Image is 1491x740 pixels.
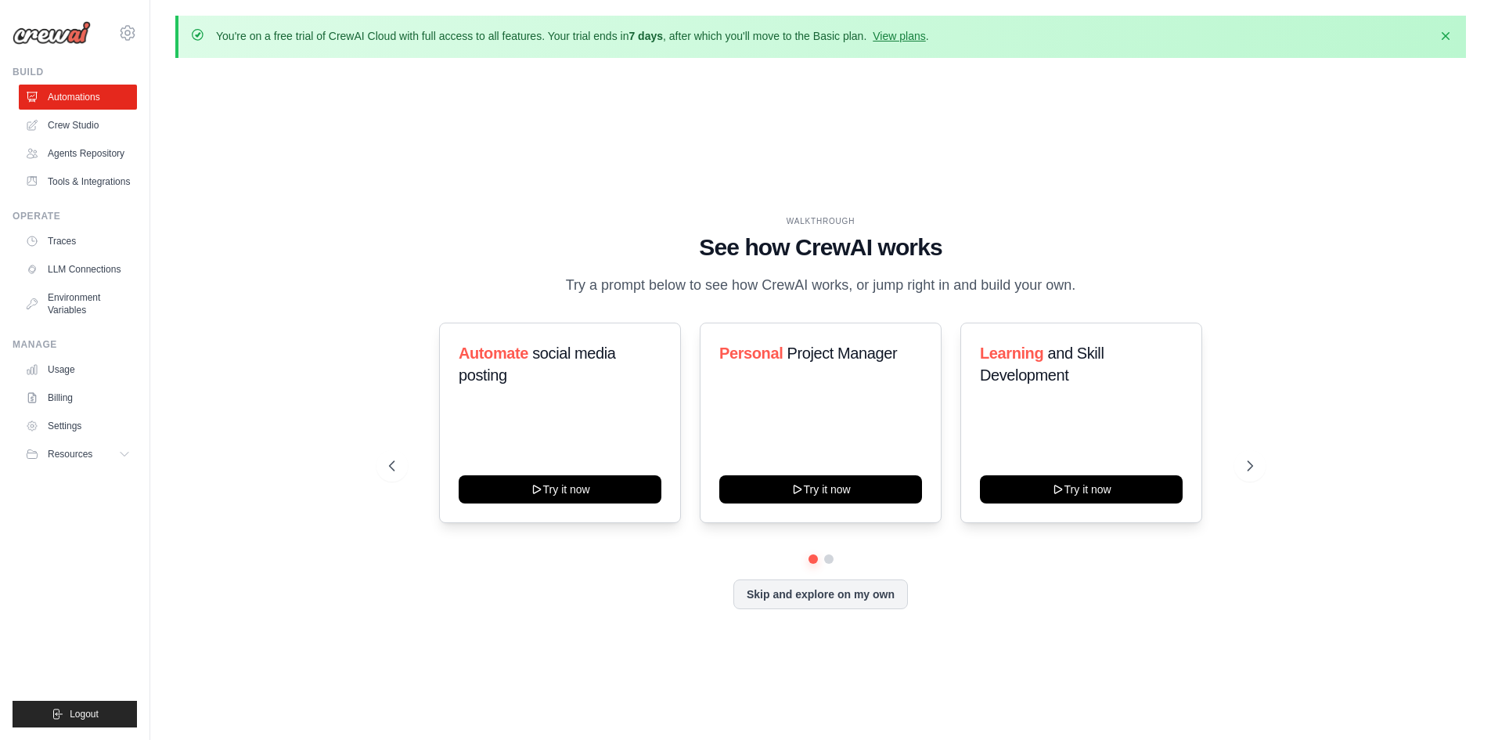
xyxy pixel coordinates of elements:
[19,413,137,439] a: Settings
[13,338,137,351] div: Manage
[13,66,137,78] div: Build
[980,345,1043,362] span: Learning
[733,579,908,609] button: Skip and explore on my own
[459,345,528,362] span: Automate
[389,215,1253,227] div: WALKTHROUGH
[459,475,661,504] button: Try it now
[787,345,897,362] span: Project Manager
[48,448,92,460] span: Resources
[980,475,1183,504] button: Try it now
[19,169,137,194] a: Tools & Integrations
[19,385,137,410] a: Billing
[70,708,99,720] span: Logout
[19,229,137,254] a: Traces
[13,701,137,727] button: Logout
[19,285,137,323] a: Environment Variables
[980,345,1104,384] span: and Skill Development
[19,442,137,467] button: Resources
[19,257,137,282] a: LLM Connections
[13,21,91,45] img: Logo
[719,475,922,504] button: Try it now
[216,28,929,44] p: You're on a free trial of CrewAI Cloud with full access to all features. Your trial ends in , aft...
[558,274,1084,297] p: Try a prompt below to see how CrewAI works, or jump right in and build your own.
[389,233,1253,262] h1: See how CrewAI works
[13,210,137,222] div: Operate
[19,141,137,166] a: Agents Repository
[19,85,137,110] a: Automations
[628,30,663,42] strong: 7 days
[719,345,783,362] span: Personal
[19,357,137,382] a: Usage
[19,113,137,138] a: Crew Studio
[459,345,616,384] span: social media posting
[873,30,925,42] a: View plans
